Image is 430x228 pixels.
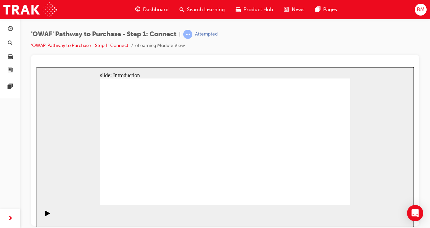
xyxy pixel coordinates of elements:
[230,3,279,17] a: car-iconProduct Hub
[8,68,13,74] span: news-icon
[179,30,181,38] span: |
[180,5,184,14] span: search-icon
[315,5,320,14] span: pages-icon
[3,2,57,17] img: Trak
[8,214,13,223] span: next-icon
[183,30,192,39] span: learningRecordVerb_ATTEMPT-icon
[31,43,128,48] a: 'OWAF' Pathway to Purchase - Step 1: Connect
[8,26,13,32] span: guage-icon
[310,3,342,17] a: pages-iconPages
[8,84,13,90] span: pages-icon
[279,3,310,17] a: news-iconNews
[415,4,427,16] button: BM
[284,5,289,14] span: news-icon
[323,6,337,14] span: Pages
[135,5,140,14] span: guage-icon
[8,54,13,60] span: car-icon
[195,31,218,38] div: Attempted
[407,205,423,221] div: Open Intercom Messenger
[243,6,273,14] span: Product Hub
[292,6,305,14] span: News
[3,143,15,155] button: Play (Ctrl+Alt+P)
[3,138,15,160] div: playback controls
[143,6,169,14] span: Dashboard
[236,5,241,14] span: car-icon
[8,40,13,46] span: search-icon
[135,42,185,50] li: eLearning Module View
[417,6,425,14] span: BM
[174,3,230,17] a: search-iconSearch Learning
[187,6,225,14] span: Search Learning
[130,3,174,17] a: guage-iconDashboard
[31,30,176,38] span: 'OWAF' Pathway to Purchase - Step 1: Connect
